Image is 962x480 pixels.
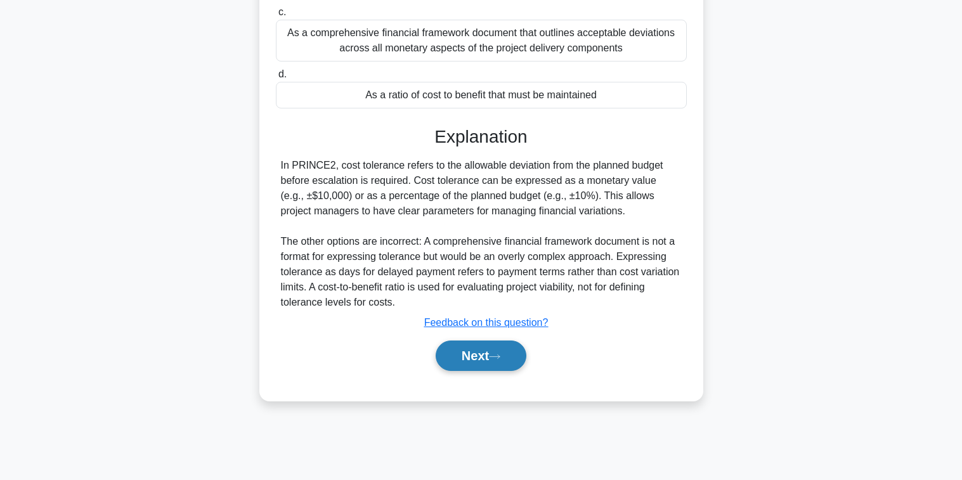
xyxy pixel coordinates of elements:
[276,82,687,108] div: As a ratio of cost to benefit that must be maintained
[281,158,682,310] div: In PRINCE2, cost tolerance refers to the allowable deviation from the planned budget before escal...
[278,6,286,17] span: c.
[436,341,526,371] button: Next
[424,317,549,328] a: Feedback on this question?
[278,68,287,79] span: d.
[276,20,687,62] div: As a comprehensive financial framework document that outlines acceptable deviations across all mo...
[283,126,679,148] h3: Explanation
